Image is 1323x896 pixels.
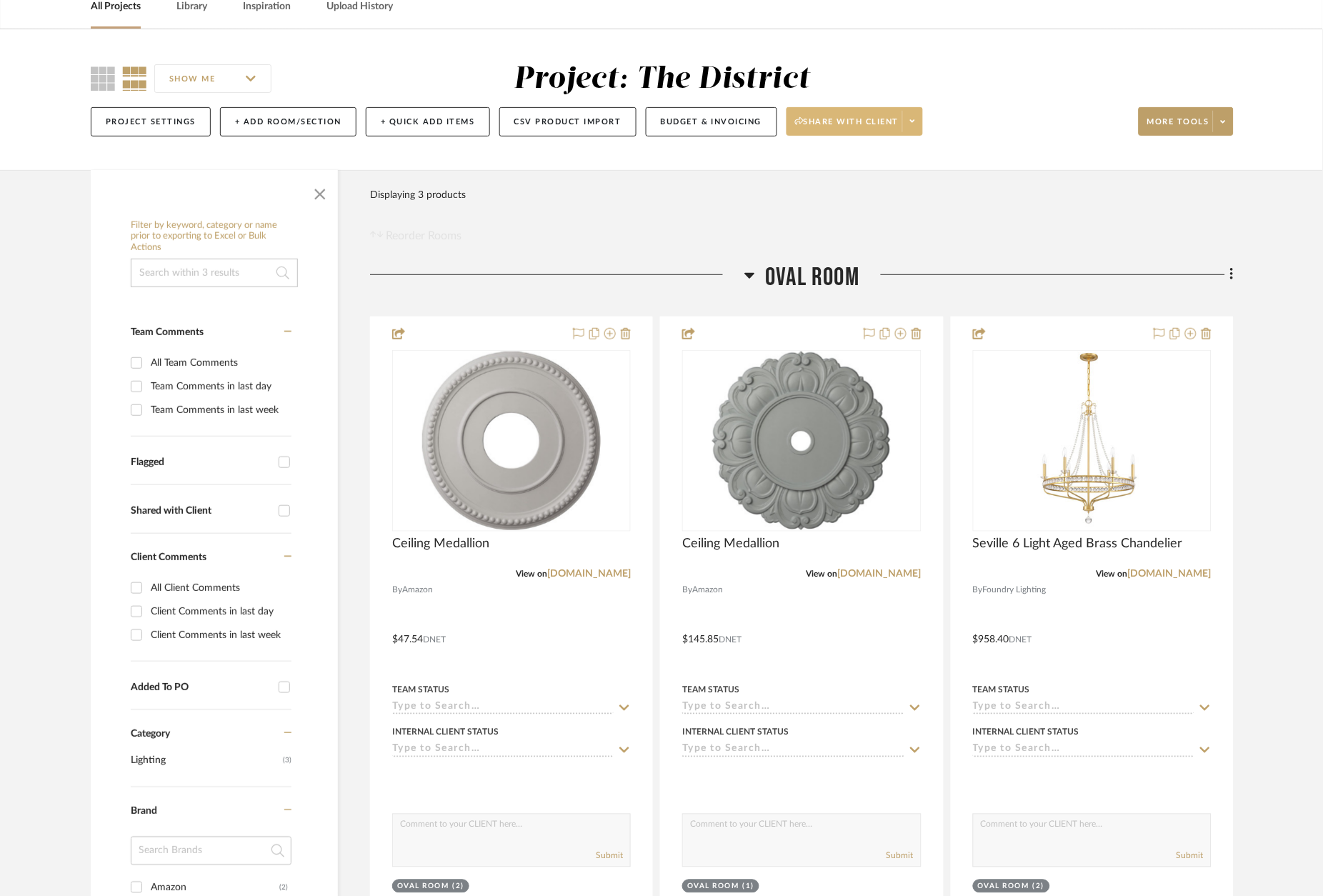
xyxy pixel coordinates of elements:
[220,107,356,136] button: + Add Room/Section
[1139,107,1234,136] button: More tools
[402,583,433,597] span: Amazon
[795,116,899,138] span: Share with client
[712,352,891,530] img: Ceiling Medallion
[682,583,692,597] span: By
[973,684,1030,697] div: Team Status
[978,882,1030,892] div: Oval Room
[499,107,636,136] button: CSV Product Import
[392,726,499,739] div: Internal Client Status
[131,806,157,816] span: Brand
[683,351,920,531] div: 0
[131,552,206,562] span: Client Comments
[131,728,170,740] span: Category
[687,882,739,892] div: Oval Room
[131,220,298,254] h6: Filter by keyword, category or name prior to exporting to Excel or Bulk Actions
[516,569,547,578] span: View on
[131,748,279,772] span: Lighting
[973,536,1183,552] span: Seville 6 Light Aged Brass Chandelier
[392,684,449,697] div: Team Status
[682,702,904,715] input: Type to Search…
[422,352,601,530] img: Ceiling Medallion
[1017,352,1167,530] img: Seville 6 Light Aged Brass Chandelier
[131,837,291,865] input: Search Brands
[151,375,288,398] div: Team Comments in last day
[131,457,271,469] div: Flagged
[787,107,924,136] button: Share with client
[766,262,860,293] span: Oval Room
[392,583,402,597] span: By
[392,744,614,757] input: Type to Search…
[547,569,631,579] a: [DOMAIN_NAME]
[887,850,914,862] button: Submit
[1128,569,1212,579] a: [DOMAIN_NAME]
[151,399,288,422] div: Team Comments in last week
[453,882,465,892] div: (2)
[131,327,204,337] span: Team Comments
[1097,569,1128,578] span: View on
[514,64,810,94] div: Project: The District
[151,352,288,374] div: All Team Comments
[131,682,271,694] div: Added To PO
[370,181,466,209] div: Displaying 3 products
[682,536,779,552] span: Ceiling Medallion
[596,850,623,862] button: Submit
[131,505,271,517] div: Shared with Client
[151,624,288,647] div: Client Comments in last week
[392,702,614,715] input: Type to Search…
[807,569,838,578] span: View on
[646,107,777,136] button: Budget & Invoicing
[393,351,630,531] div: 0
[682,684,739,697] div: Team Status
[1177,850,1204,862] button: Submit
[973,583,983,597] span: By
[973,726,1079,739] div: Internal Client Status
[366,107,490,136] button: + Quick Add Items
[973,702,1194,715] input: Type to Search…
[682,726,789,739] div: Internal Client Status
[397,882,449,892] div: Oval Room
[1147,116,1209,138] span: More tools
[91,107,211,136] button: Project Settings
[983,583,1047,597] span: Foundry Lighting
[743,882,755,892] div: (1)
[682,744,904,757] input: Type to Search…
[151,600,288,623] div: Client Comments in last day
[131,259,298,287] input: Search within 3 results
[306,177,334,206] button: Close
[692,583,723,597] span: Amazon
[973,744,1194,757] input: Type to Search…
[1033,882,1045,892] div: (2)
[151,577,288,599] div: All Client Comments
[370,227,462,244] button: Reorder Rooms
[838,569,922,579] a: [DOMAIN_NAME]
[392,536,489,552] span: Ceiling Medallion
[386,227,462,244] span: Reorder Rooms
[283,749,291,772] span: (3)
